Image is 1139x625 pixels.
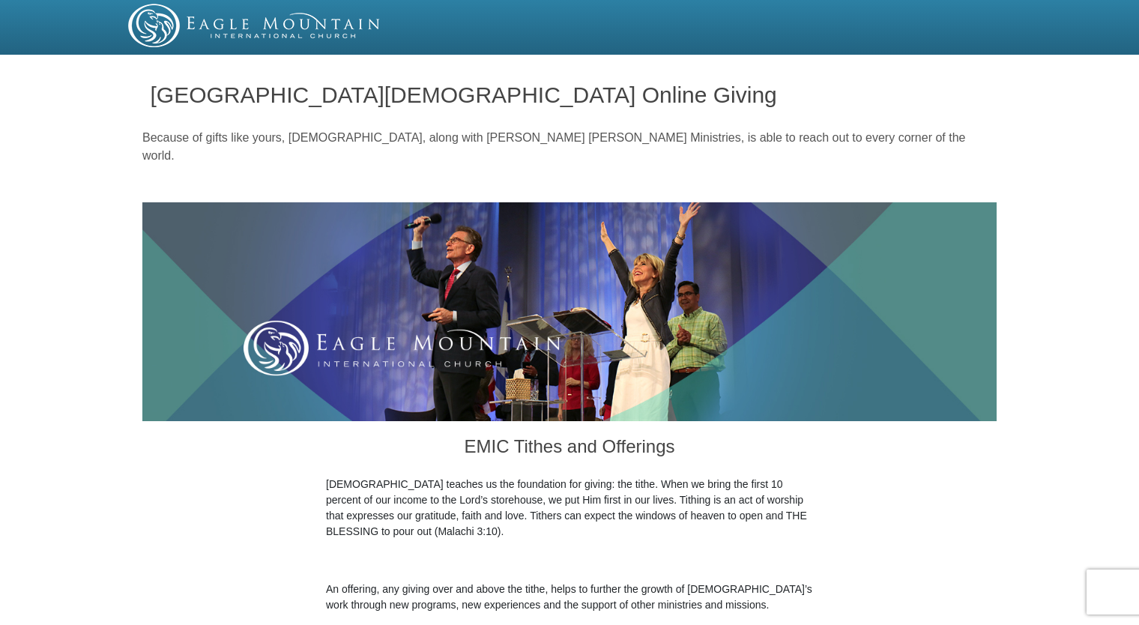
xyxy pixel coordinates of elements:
[151,82,989,107] h1: [GEOGRAPHIC_DATA][DEMOGRAPHIC_DATA] Online Giving
[326,421,813,477] h3: EMIC Tithes and Offerings
[326,477,813,540] p: [DEMOGRAPHIC_DATA] teaches us the foundation for giving: the tithe. When we bring the first 10 pe...
[128,4,381,47] img: EMIC
[142,129,997,165] p: Because of gifts like yours, [DEMOGRAPHIC_DATA], along with [PERSON_NAME] [PERSON_NAME] Ministrie...
[326,582,813,613] p: An offering, any giving over and above the tithe, helps to further the growth of [DEMOGRAPHIC_DAT...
